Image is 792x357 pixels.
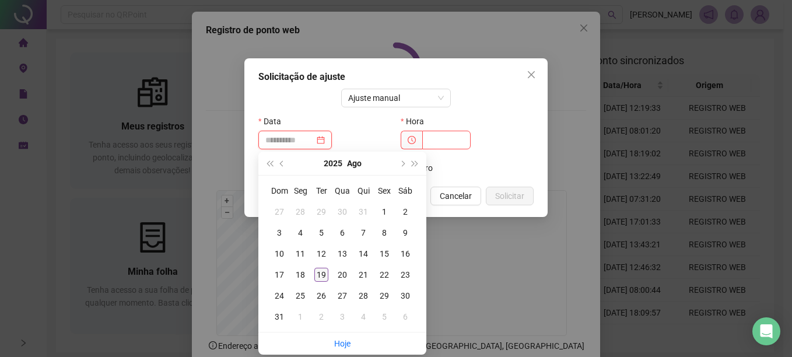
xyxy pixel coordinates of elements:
[335,226,349,240] div: 6
[356,289,370,303] div: 28
[311,306,332,327] td: 2025-09-02
[377,310,391,324] div: 5
[353,180,374,201] th: Qui
[269,201,290,222] td: 2025-07-27
[332,243,353,264] td: 2025-08-13
[314,247,328,261] div: 12
[290,201,311,222] td: 2025-07-28
[353,264,374,285] td: 2025-08-21
[752,317,780,345] div: Open Intercom Messenger
[269,243,290,264] td: 2025-08-10
[353,306,374,327] td: 2025-09-04
[527,70,536,79] span: close
[272,289,286,303] div: 24
[311,201,332,222] td: 2025-07-29
[356,205,370,219] div: 31
[290,222,311,243] td: 2025-08-04
[335,310,349,324] div: 3
[398,289,412,303] div: 30
[374,285,395,306] td: 2025-08-29
[269,285,290,306] td: 2025-08-24
[314,226,328,240] div: 5
[293,268,307,282] div: 18
[293,247,307,261] div: 11
[335,205,349,219] div: 30
[276,152,289,175] button: prev-year
[374,243,395,264] td: 2025-08-15
[374,264,395,285] td: 2025-08-22
[263,152,276,175] button: super-prev-year
[395,264,416,285] td: 2025-08-23
[377,268,391,282] div: 22
[353,201,374,222] td: 2025-07-31
[311,243,332,264] td: 2025-08-12
[311,264,332,285] td: 2025-08-19
[377,205,391,219] div: 1
[347,152,362,175] button: month panel
[314,310,328,324] div: 2
[398,247,412,261] div: 16
[356,226,370,240] div: 7
[311,222,332,243] td: 2025-08-05
[332,180,353,201] th: Qua
[430,187,481,205] button: Cancelar
[522,65,541,84] button: Close
[314,205,328,219] div: 29
[395,243,416,264] td: 2025-08-16
[293,289,307,303] div: 25
[395,201,416,222] td: 2025-08-02
[258,70,534,84] div: Solicitação de ajuste
[290,264,311,285] td: 2025-08-18
[272,310,286,324] div: 31
[356,268,370,282] div: 21
[324,152,342,175] button: year panel
[314,268,328,282] div: 19
[258,112,289,131] label: Data
[374,201,395,222] td: 2025-08-01
[332,264,353,285] td: 2025-08-20
[356,247,370,261] div: 14
[353,285,374,306] td: 2025-08-28
[269,306,290,327] td: 2025-08-31
[377,247,391,261] div: 15
[311,180,332,201] th: Ter
[398,226,412,240] div: 9
[353,222,374,243] td: 2025-08-07
[290,306,311,327] td: 2025-09-01
[353,243,374,264] td: 2025-08-14
[401,112,432,131] label: Hora
[395,222,416,243] td: 2025-08-09
[272,247,286,261] div: 10
[293,205,307,219] div: 28
[332,306,353,327] td: 2025-09-03
[332,201,353,222] td: 2025-07-30
[374,180,395,201] th: Sex
[269,264,290,285] td: 2025-08-17
[272,205,286,219] div: 27
[335,268,349,282] div: 20
[269,222,290,243] td: 2025-08-03
[398,268,412,282] div: 23
[486,187,534,205] button: Solicitar
[395,285,416,306] td: 2025-08-30
[408,136,416,144] span: clock-circle
[348,89,444,107] span: Ajuste manual
[440,190,472,202] span: Cancelar
[290,180,311,201] th: Seg
[395,152,408,175] button: next-year
[332,222,353,243] td: 2025-08-06
[335,247,349,261] div: 13
[272,268,286,282] div: 17
[272,226,286,240] div: 3
[311,285,332,306] td: 2025-08-26
[409,152,422,175] button: super-next-year
[374,306,395,327] td: 2025-09-05
[293,226,307,240] div: 4
[398,205,412,219] div: 2
[356,310,370,324] div: 4
[269,180,290,201] th: Dom
[374,222,395,243] td: 2025-08-08
[398,310,412,324] div: 6
[377,226,391,240] div: 8
[395,306,416,327] td: 2025-09-06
